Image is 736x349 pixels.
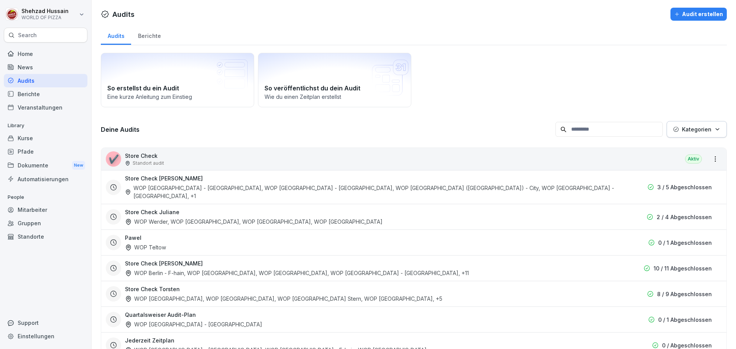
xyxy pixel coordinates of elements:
div: WOP [GEOGRAPHIC_DATA], WOP [GEOGRAPHIC_DATA], WOP [GEOGRAPHIC_DATA] Stern, WOP [GEOGRAPHIC_DATA] ... [125,295,442,303]
h2: So veröffentlichst du dein Audit [264,84,405,93]
h3: Jederzeit Zeitplan [125,336,174,344]
p: People [4,191,87,203]
a: Einstellungen [4,329,87,343]
a: Automatisierungen [4,172,87,186]
p: Search [18,31,37,39]
a: Berichte [131,25,168,45]
div: Dokumente [4,158,87,172]
p: Wie du einen Zeitplan erstellst [264,93,405,101]
p: Standort audit [133,160,164,167]
a: So erstellst du ein AuditEine kurze Anleitung zum Einstieg [101,53,254,107]
a: Audits [101,25,131,45]
div: Aktiv [685,154,702,164]
h3: Store Check Juliane [125,208,179,216]
a: DokumenteNew [4,158,87,172]
p: 3 / 5 Abgeschlossen [657,183,712,191]
h3: Pawel [125,234,141,242]
h3: Quartalsweiser Audit-Plan [125,311,196,319]
div: Audit erstellen [674,10,723,18]
a: Standorte [4,230,87,243]
p: Kategorien [682,125,711,133]
div: New [72,161,85,170]
a: So veröffentlichst du dein AuditWie du einen Zeitplan erstellst [258,53,411,107]
p: WORLD OF PIZZA [21,15,69,20]
h3: Store Check Torsten [125,285,180,293]
a: Audits [4,74,87,87]
p: 8 / 9 Abgeschlossen [657,290,712,298]
a: Home [4,47,87,61]
p: 10 / 11 Abgeschlossen [654,264,712,272]
p: 2 / 4 Abgeschlossen [657,213,712,221]
h2: So erstellst du ein Audit [107,84,248,93]
button: Kategorien [667,121,727,138]
p: Library [4,120,87,132]
p: 0 / 1 Abgeschlossen [658,239,712,247]
p: 0 / 1 Abgeschlossen [658,316,712,324]
div: WOP Werder, WOP [GEOGRAPHIC_DATA], WOP [GEOGRAPHIC_DATA], WOP [GEOGRAPHIC_DATA] [125,218,383,226]
p: Eine kurze Anleitung zum Einstieg [107,93,248,101]
a: Berichte [4,87,87,101]
div: WOP [GEOGRAPHIC_DATA] - [GEOGRAPHIC_DATA], WOP [GEOGRAPHIC_DATA] - [GEOGRAPHIC_DATA], WOP [GEOGRA... [125,184,616,200]
div: WOP [GEOGRAPHIC_DATA] - [GEOGRAPHIC_DATA] [125,320,262,328]
h1: Audits [112,9,135,20]
h3: Store Check [PERSON_NAME] [125,259,203,267]
h3: Deine Audits [101,125,552,134]
h3: Store Check [PERSON_NAME] [125,174,203,182]
a: News [4,61,87,74]
button: Audit erstellen [670,8,727,21]
div: WOP Berlin - F-hain, WOP [GEOGRAPHIC_DATA], WOP [GEOGRAPHIC_DATA], WOP [GEOGRAPHIC_DATA] - [GEOGR... [125,269,469,277]
a: Pfade [4,145,87,158]
div: ✔️ [106,151,121,167]
p: Shehzad Hussain [21,8,69,15]
a: Gruppen [4,216,87,230]
div: Support [4,316,87,329]
a: Veranstaltungen [4,101,87,114]
p: Store Check [125,152,164,160]
a: Kurse [4,131,87,145]
div: WOP Teltow [125,243,166,251]
a: Mitarbeiter [4,203,87,216]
